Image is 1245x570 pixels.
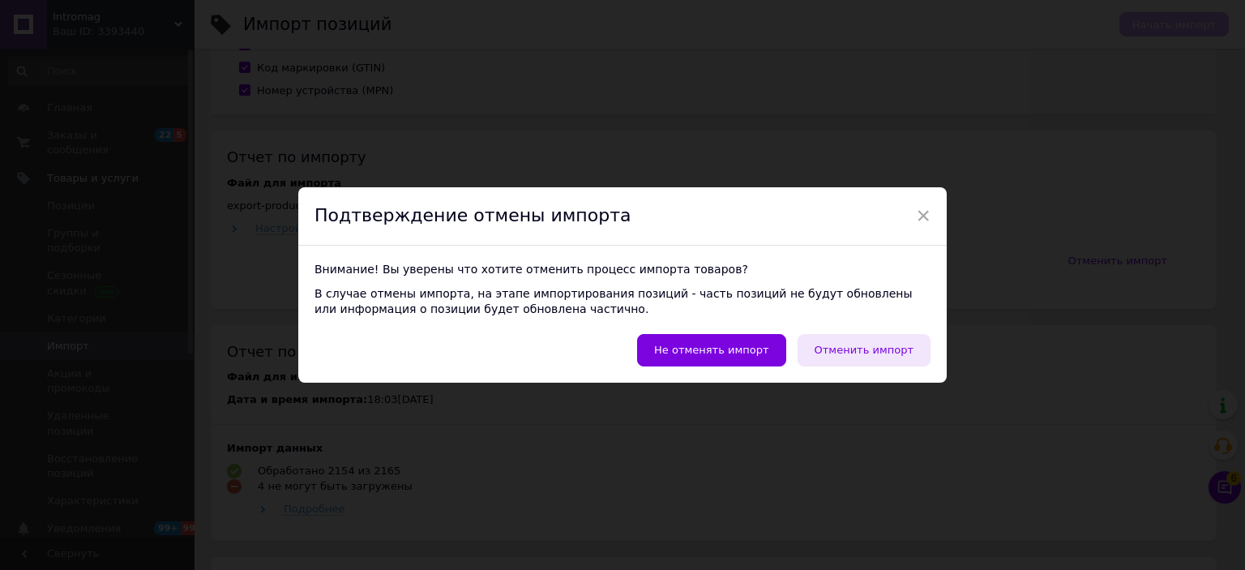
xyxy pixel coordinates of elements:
div: Подтверждение отмены импорта [298,187,947,246]
span: Отменить импорт [815,344,913,356]
button: Не отменять импорт [637,334,785,366]
span: Внимание! Вы уверены что хотите отменить процесс импорта товаров? [314,263,748,276]
span: × [916,202,931,229]
span: Не отменять импорт [654,344,768,356]
span: В случае отмены импорта, на этапе импортирования позиций - часть позиций не будут обновлены или и... [314,287,913,316]
button: Отменить импорт [798,334,931,366]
